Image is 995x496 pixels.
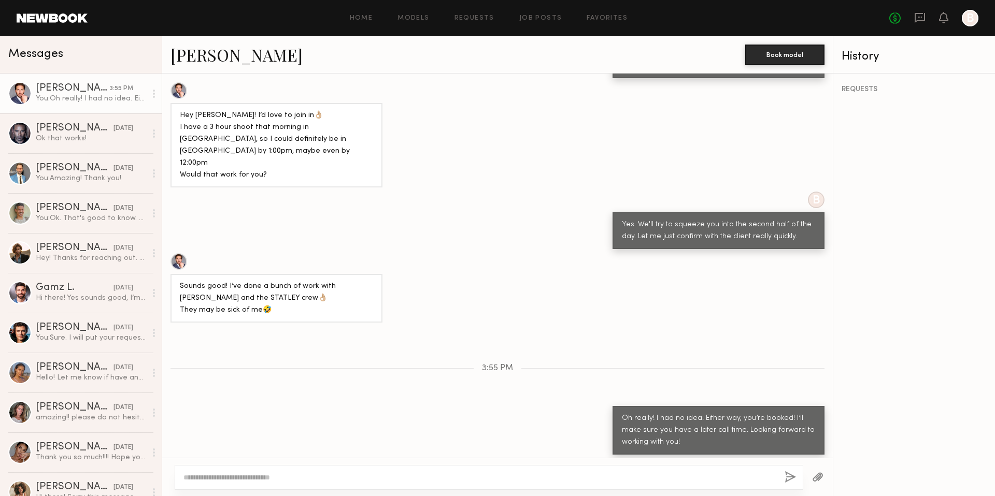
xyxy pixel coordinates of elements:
div: [DATE] [113,403,133,413]
div: History [842,51,987,63]
div: You: Amazing! Thank you! [36,173,146,183]
div: [PERSON_NAME] [36,402,113,413]
div: Gamz L. [36,283,113,293]
a: Favorites [587,15,628,22]
div: Ok that works! [36,134,146,143]
div: [PERSON_NAME] [36,362,113,373]
button: Book model [745,45,825,65]
div: [PERSON_NAME] [36,163,113,173]
div: [PERSON_NAME] [36,323,113,333]
div: [PERSON_NAME] [36,243,113,253]
div: Hello! Let me know if have any other clients coming up [36,373,146,383]
div: [DATE] [113,443,133,453]
a: Home [350,15,373,22]
div: Sounds good! I’ve done a bunch of work with [PERSON_NAME] and the STATLEY crew👌🏼 They may be sick... [180,281,373,316]
div: Hey [PERSON_NAME]! I’d love to join in👌🏼 I have a 3 hour shoot that morning in [GEOGRAPHIC_DATA],... [180,110,373,181]
div: [PERSON_NAME] [36,482,113,492]
a: Book model [745,50,825,59]
div: [DATE] [113,363,133,373]
a: Job Posts [519,15,562,22]
div: [DATE] [113,323,133,333]
a: Requests [454,15,494,22]
div: [DATE] [113,164,133,173]
div: [DATE] [113,283,133,293]
a: B [962,10,978,26]
div: Oh really! I had no idea. Either way, you’re booked! I’ll make sure you have a later call time. L... [622,413,815,448]
a: Models [397,15,429,22]
div: You: Ok. That's good to know. Let's connect when you get back in town. Have a safe trip! [36,213,146,223]
div: Yes. We'll try to squeeze you into the second half of the day. Let me just confirm with the clien... [622,219,815,243]
div: [DATE] [113,124,133,134]
div: [DATE] [113,243,133,253]
div: [PERSON_NAME] [36,123,113,134]
div: [PERSON_NAME] [36,203,113,213]
a: [PERSON_NAME] [170,43,303,66]
span: 3:55 PM [482,364,513,373]
div: Hi there! Yes sounds good, I’m available 10/13 to 10/15, let me know if you have any questions! [36,293,146,303]
div: Thank you so much!!!! Hope you had a great shoot! [36,453,146,462]
div: amazing!! please do not hesitate to reach out for future projects! you were so great to work with [36,413,146,422]
div: [DATE] [113,483,133,492]
div: [DATE] [113,203,133,213]
div: You: Oh really! I had no idea. Either way, you’re booked! I’ll make sure you have a later call ti... [36,94,146,104]
div: [PERSON_NAME] [36,83,110,94]
span: Messages [8,48,63,60]
div: [PERSON_NAME] [36,442,113,453]
div: Hey! Thanks for reaching out. Sounds fun. What would be the terms/usage? [36,253,146,263]
div: 3:55 PM [110,84,133,94]
div: You: Sure. I will put your request in the notes. [36,333,146,343]
div: REQUESTS [842,86,987,93]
